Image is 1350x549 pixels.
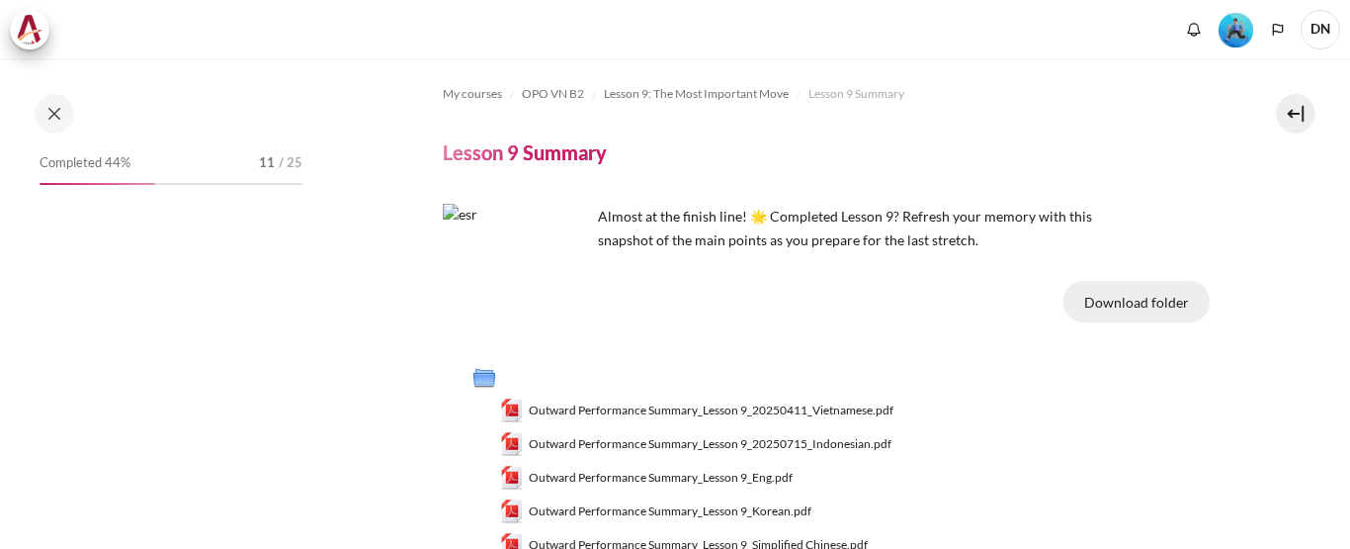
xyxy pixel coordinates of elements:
img: Outward Performance Summary_Lesson 9_20250411_Vietnamese.pdf [500,399,524,422]
span: Outward Performance Summary_Lesson 9_20250411_Vietnamese.pdf [529,402,893,419]
span: Outward Performance Summary_Lesson 9_Korean.pdf [529,503,811,520]
span: My courses [443,85,502,103]
a: Outward Performance Summary_Lesson 9_20250411_Vietnamese.pdfOutward Performance Summary_Lesson 9_... [500,399,894,422]
span: OPO VN B2 [522,85,584,103]
img: Outward Performance Summary_Lesson 9_Korean.pdf [500,500,524,523]
a: User menu [1301,10,1340,49]
span: Outward Performance Summary_Lesson 9_Eng.pdf [529,469,793,487]
span: Lesson 9: The Most Important Move [604,85,789,103]
div: Show notification window with no new notifications [1179,15,1209,45]
img: esr [443,204,591,352]
div: 44% [40,183,155,185]
span: 11 [259,153,275,173]
nav: Navigation bar [443,78,1210,110]
a: OPO VN B2 [522,82,584,106]
a: Outward Performance Summary_Lesson 9_20250715_Indonesian.pdfOutward Performance Summary_Lesson 9_... [500,432,892,456]
span: / 25 [279,153,302,173]
button: Languages [1263,15,1293,45]
button: Download folder [1063,281,1210,322]
div: Level #3 [1219,11,1253,47]
a: Lesson 9 Summary [808,82,904,106]
span: Almost at the finish line! 🌟 Completed Lesson 9? Refresh your memory with this snapshot of the ma... [598,208,1092,248]
span: Outward Performance Summary_Lesson 9_20250715_Indonesian.pdf [529,435,891,453]
img: Outward Performance Summary_Lesson 9_20250715_Indonesian.pdf [500,432,524,456]
span: Completed 44% [40,153,130,173]
a: My courses [443,82,502,106]
img: Level #3 [1219,13,1253,47]
img: Architeck [16,15,43,45]
a: Outward Performance Summary_Lesson 9_Korean.pdfOutward Performance Summary_Lesson 9_Korean.pdf [500,500,812,523]
h4: Lesson 9 Summary [443,139,607,165]
span: Lesson 9 Summary [808,85,904,103]
img: Outward Performance Summary_Lesson 9_Eng.pdf [500,466,524,490]
a: Lesson 9: The Most Important Move [604,82,789,106]
a: Architeck Architeck [10,10,59,49]
a: Outward Performance Summary_Lesson 9_Eng.pdfOutward Performance Summary_Lesson 9_Eng.pdf [500,466,794,490]
span: DN [1301,10,1340,49]
a: Level #3 [1211,11,1261,47]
